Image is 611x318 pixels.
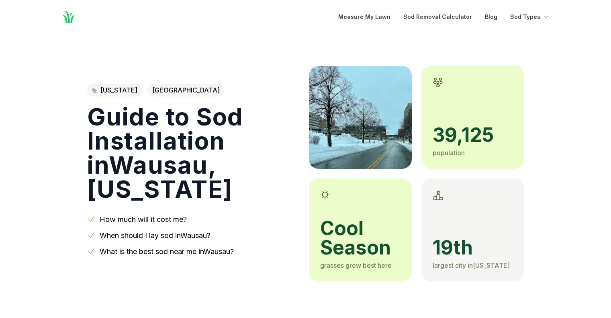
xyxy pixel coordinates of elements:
span: grasses grow best here [320,261,392,269]
span: largest city in [US_STATE] [433,261,510,269]
span: 39,125 [433,125,513,145]
a: Measure My Lawn [338,12,390,22]
a: How much will it cost me? [100,215,187,224]
span: [GEOGRAPHIC_DATA] [147,84,225,96]
img: A picture of Wausau [309,66,412,169]
h1: Guide to Sod Installation in Wausau , [US_STATE] [87,105,296,201]
a: [US_STATE] [87,84,142,96]
a: Sod Removal Calculator [403,12,472,22]
button: Sod Types [510,12,550,22]
span: population [433,149,465,157]
img: Wisconsin state outline [92,88,97,93]
a: When should I lay sod inWausau? [100,231,210,240]
a: Blog [485,12,497,22]
span: 19th [433,238,513,257]
a: What is the best sod near me inWausau? [100,247,234,256]
span: cool season [320,219,401,257]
